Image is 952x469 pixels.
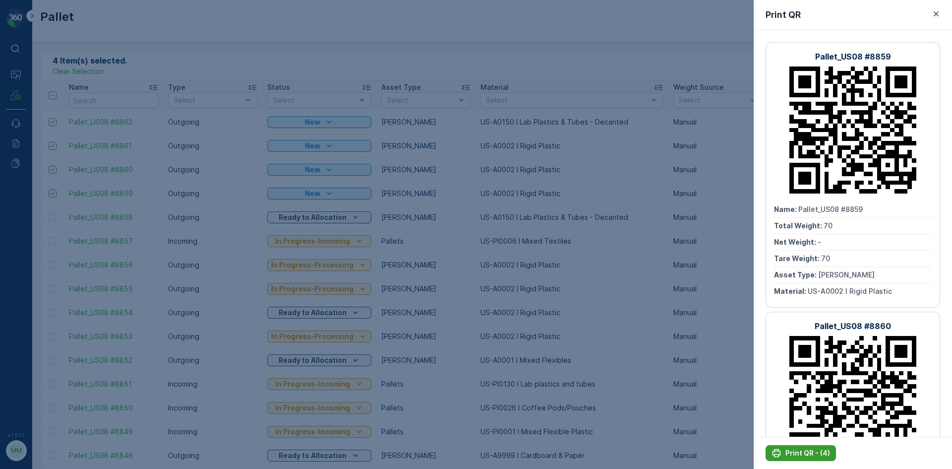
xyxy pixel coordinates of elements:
[437,8,513,20] p: Pallet_US08 #8858
[815,51,891,63] p: Pallet_US08 #8859
[785,448,830,458] p: Print QR - (4)
[52,196,56,204] span: -
[774,221,824,230] span: Total Weight :
[53,228,109,237] span: [PERSON_NAME]
[42,245,194,253] span: US-A0150 I Lab Plastics & Tubes - Decanted
[8,179,58,188] span: Total Weight :
[8,245,42,253] span: Material :
[8,228,53,237] span: Asset Type :
[815,320,891,332] p: Pallet_US08 #8860
[33,163,97,171] span: Pallet_US08 #8858
[798,205,863,213] span: Pallet_US08 #8859
[774,270,818,279] span: Asset Type :
[818,238,821,246] span: -
[774,238,818,246] span: Net Weight :
[766,445,836,461] button: Print QR - (4)
[774,287,808,295] span: Material :
[774,254,821,263] span: Tare Weight :
[821,254,830,263] span: 70
[808,287,892,295] span: US-A0002 I Rigid Plastic
[56,212,64,220] span: 70
[8,163,33,171] span: Name :
[774,205,798,213] span: Name :
[818,270,875,279] span: [PERSON_NAME]
[8,212,56,220] span: Tare Weight :
[8,196,52,204] span: Net Weight :
[824,221,833,230] span: 70
[766,8,801,22] p: Print QR
[58,179,67,188] span: 70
